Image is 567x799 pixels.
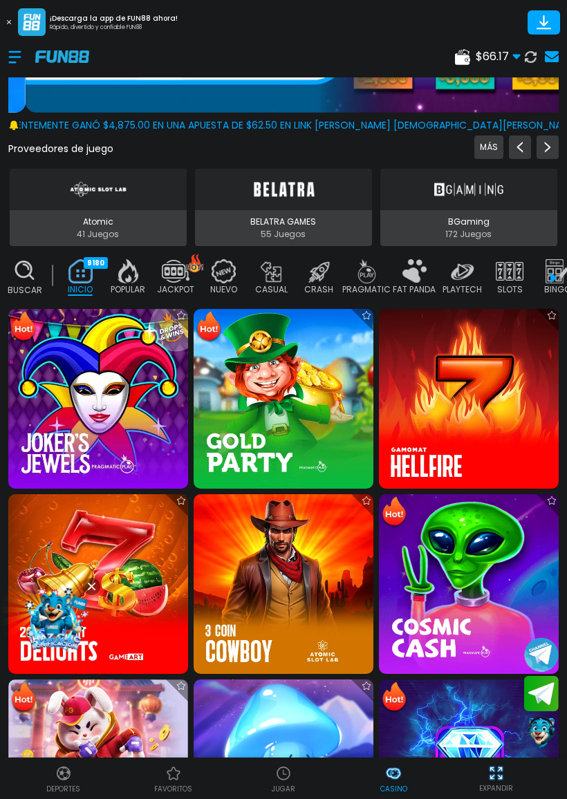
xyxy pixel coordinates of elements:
[353,259,380,283] img: pragmatic_off.webp
[8,284,42,297] p: Buscar
[10,228,187,241] p: 41 Juegos
[55,765,72,782] img: Deportes
[195,310,223,344] img: Hot
[18,8,46,36] img: App Logo
[10,310,37,344] img: Hot
[379,309,559,489] img: Hellfire
[479,783,513,793] p: EXPANDIR
[50,13,178,23] p: ¡Descarga la app de FUN88 ahora!
[524,637,559,673] button: Join telegram channel
[111,283,145,296] p: POPULAR
[524,676,559,712] button: Join telegram
[195,216,372,228] p: BELATRA GAMES
[191,167,376,247] button: BELATRA GAMES
[154,784,192,794] p: favoritos
[8,494,188,674] img: 20 Hot Fruit Delights
[18,582,93,657] img: Image Link
[118,763,228,794] a: Casino FavoritosCasino Favoritosfavoritos
[400,259,428,283] img: fat_panda_off.webp
[376,167,561,247] button: BGaming
[497,283,523,296] p: SLOTS
[305,259,333,283] img: crash_off.webp
[342,283,391,296] p: PRAGMATIC
[380,496,408,529] img: Hot
[275,765,292,782] img: Casino Jugar
[379,494,559,674] img: Cosmic Cash
[380,228,557,241] p: 172 Juegos
[210,259,237,283] img: new_off.webp
[114,259,142,283] img: popular_off.webp
[487,764,505,782] img: hide
[68,283,93,296] p: INICIO
[194,494,373,674] img: 3 Coin Cowboy
[210,283,237,296] p: NUEVO
[380,216,557,228] p: BGaming
[255,283,288,296] p: CASUAL
[8,142,113,156] button: Proveedores de juego
[496,259,523,283] img: slots_off.webp
[339,763,449,794] a: CasinoCasinoCasino
[6,167,191,247] button: Atomic
[476,48,521,65] span: $ 66.17
[249,174,317,205] img: BELATRA GAMES
[10,681,37,714] img: Hot
[186,254,203,272] img: hot
[8,763,118,794] a: DeportesDeportesDeportes
[443,283,482,296] p: PLAYTECH
[68,174,129,205] img: Atomic
[35,50,89,62] img: Company Logo
[8,309,188,489] img: Joker's Jewels
[84,257,108,269] div: 9180
[195,228,372,241] p: 55 Juegos
[228,763,338,794] a: Casino JugarCasino JugarJUGAR
[524,715,559,751] button: Contact customer service
[380,784,407,794] p: Casino
[165,765,182,782] img: Casino Favoritos
[257,259,285,283] img: casual_off.webp
[537,135,559,159] button: Next providers
[66,259,94,283] img: home_active.webp
[162,259,189,283] img: jackpot_off.webp
[434,174,503,205] img: BGaming
[157,283,194,296] p: JACKPOT
[448,259,476,283] img: playtech_off.webp
[10,216,187,228] p: Atomic
[380,681,408,714] img: Hot
[194,309,373,489] img: Gold Party
[50,23,178,32] p: Rápido, divertido y confiable FUN88
[46,784,80,794] p: Deportes
[474,135,503,159] button: Previous providers
[509,135,531,159] button: Previous providers
[272,784,295,794] p: JUGAR
[393,283,436,296] p: FAT PANDA
[304,283,333,296] p: CRASH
